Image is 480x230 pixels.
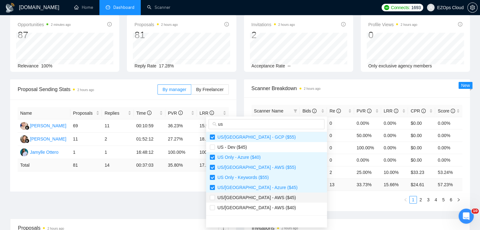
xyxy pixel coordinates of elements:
td: 0.00% [435,141,462,154]
time: 2 hours ago [161,23,178,26]
span: PVR [168,111,183,116]
td: 0 [327,141,354,154]
span: Dashboard [113,5,134,10]
span: Opportunities [18,21,71,28]
th: Name [18,107,70,119]
td: 2 [102,133,133,146]
span: Connects: [391,4,410,11]
span: PVR [357,108,371,113]
span: US Only - Keywords ($55) [215,175,269,180]
td: 17.28 % [197,159,228,171]
a: 6 [447,196,454,203]
td: 53.24% [435,166,462,178]
img: NK [20,135,28,143]
span: Bids [302,108,317,113]
th: Proposals [70,107,102,119]
td: $33.23 [408,166,435,178]
span: -- [287,63,290,68]
span: By Freelancer [196,87,223,92]
td: 27.27% [165,133,197,146]
td: $0.00 [408,154,435,166]
td: Total [18,159,70,171]
td: 100.00% [354,141,381,154]
span: info-circle [394,109,398,113]
td: 100.00% [197,146,228,159]
span: info-circle [458,22,462,26]
td: 2 [327,166,354,178]
a: 3 [425,196,432,203]
span: 100% [41,63,52,68]
li: 2 [417,196,424,204]
a: 1 [410,196,417,203]
img: logo [5,3,15,13]
td: 33.73 % [354,178,381,191]
span: US/[GEOGRAPHIC_DATA] - GCP ($55) [215,135,296,140]
td: 14 [102,159,133,171]
td: 0 [327,154,354,166]
a: NK[PERSON_NAME] [20,136,66,141]
span: filter [293,109,297,113]
td: 0.00% [435,129,462,141]
td: 0 [327,117,354,129]
img: upwork-logo.png [384,5,389,10]
span: 1693 [411,4,421,11]
span: search [212,122,217,126]
a: 2 [417,196,424,203]
td: 0.00% [381,117,408,129]
td: 36.23% [165,119,197,133]
time: 2 hours ago [304,87,321,90]
span: New [461,83,470,88]
time: 2 hours ago [400,23,417,26]
span: user [429,5,433,10]
span: Reply Rate [134,63,156,68]
td: 16:48:12 [134,146,165,159]
td: 0.00% [381,141,408,154]
li: 5 [440,196,447,204]
span: Only exclusive agency members [368,63,432,68]
span: US - Dev ($45) [215,145,247,150]
a: AJ[PERSON_NAME] [20,123,66,128]
a: 5 [440,196,447,203]
span: info-circle [336,109,341,113]
span: Re [329,108,341,113]
span: 10 [471,209,479,214]
time: 2 minutes ago [51,23,71,26]
span: info-circle [341,22,346,26]
td: 35.80 % [165,159,197,171]
span: US/[GEOGRAPHIC_DATA] - AWS ($55) [215,165,296,170]
td: 18.18% [197,133,228,146]
td: 0.00% [435,154,462,166]
li: Previous Page [402,196,409,204]
span: Proposals [73,110,95,117]
span: Proposal Sending Stats [18,85,157,93]
span: info-circle [107,22,112,26]
td: 81 [70,159,102,171]
span: info-circle [147,111,151,115]
span: LRR [199,111,214,116]
td: 01:52:12 [134,133,165,146]
span: Profile Views [368,21,418,28]
li: 1 [409,196,417,204]
td: 15.66 % [381,178,408,191]
td: 50.00% [354,129,381,141]
div: 87 [18,29,71,41]
li: Next Page [455,196,462,204]
span: US/[GEOGRAPHIC_DATA] - AWS ($45) [215,195,296,200]
span: 17.28% [159,63,174,68]
iframe: Intercom live chat [459,209,474,224]
img: gigradar-bm.png [25,125,29,130]
td: 100.00% [165,146,197,159]
a: JOJamylle Ottero [20,149,58,154]
span: Scanner Name [254,108,283,113]
td: 0.00% [381,154,408,166]
span: info-circle [210,111,214,115]
img: AJ [20,122,28,130]
td: $ 24.61 [408,178,435,191]
a: homeHome [74,5,93,10]
td: 1 [70,146,102,159]
td: 11 [102,119,133,133]
span: Time [136,111,151,116]
span: right [457,198,460,202]
span: Score [438,108,455,113]
span: By manager [163,87,186,92]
